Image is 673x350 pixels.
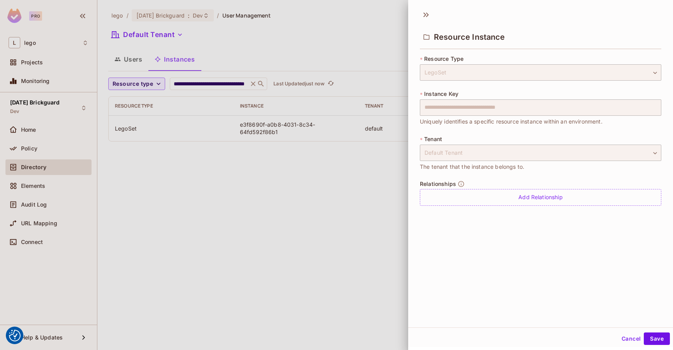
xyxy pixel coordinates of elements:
button: Cancel [618,332,644,345]
span: Uniquely identifies a specific resource instance within an environment. [420,117,603,126]
div: Add Relationship [420,189,661,206]
button: Consent Preferences [9,330,21,341]
span: Relationships [420,181,456,187]
div: Default Tenant [420,145,661,161]
span: Resource Instance [434,32,505,42]
div: LegoSet [420,64,661,81]
span: Instance Key [424,91,458,97]
button: Save [644,332,670,345]
span: Resource Type [424,56,463,62]
span: Tenant [424,136,442,142]
span: The tenant that the instance belongs to. [420,163,524,171]
img: Revisit consent button [9,330,21,341]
